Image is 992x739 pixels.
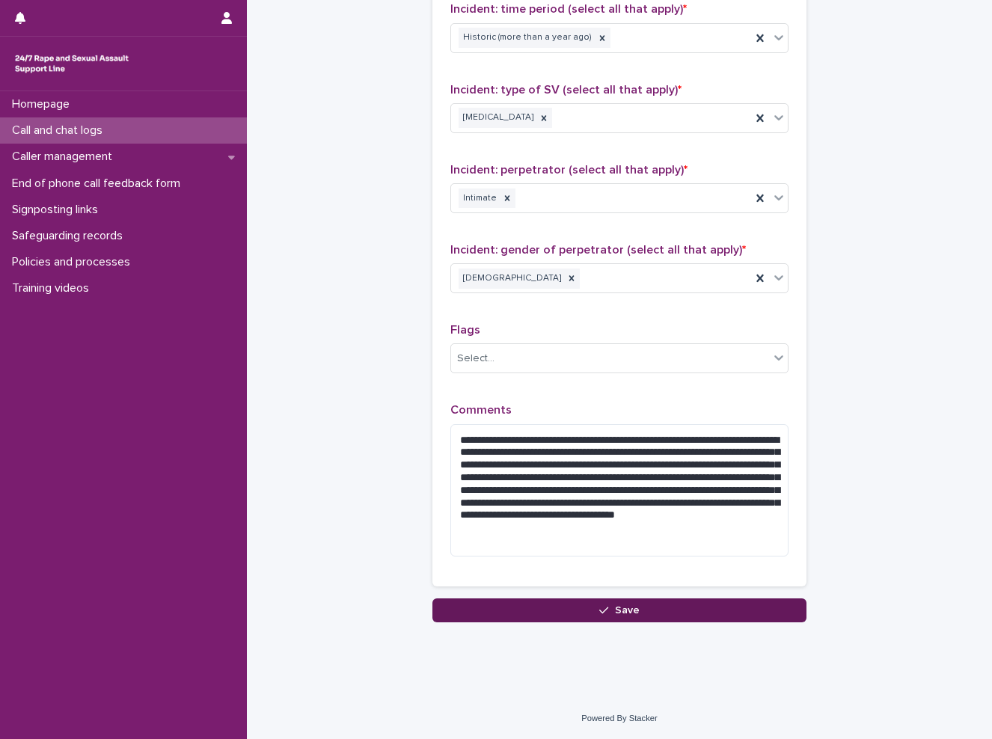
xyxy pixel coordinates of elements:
[615,605,640,616] span: Save
[459,28,594,48] div: Historic (more than a year ago)
[459,188,499,209] div: Intimate
[6,203,110,217] p: Signposting links
[457,351,495,367] div: Select...
[450,164,688,176] span: Incident: perpetrator (select all that apply)
[450,324,480,336] span: Flags
[450,3,687,15] span: Incident: time period (select all that apply)
[459,269,563,289] div: [DEMOGRAPHIC_DATA]
[6,281,101,295] p: Training videos
[459,108,536,128] div: [MEDICAL_DATA]
[12,49,132,79] img: rhQMoQhaT3yELyF149Cw
[450,244,746,256] span: Incident: gender of perpetrator (select all that apply)
[6,97,82,111] p: Homepage
[6,177,192,191] p: End of phone call feedback form
[6,229,135,243] p: Safeguarding records
[581,714,657,723] a: Powered By Stacker
[6,150,124,164] p: Caller management
[6,123,114,138] p: Call and chat logs
[6,255,142,269] p: Policies and processes
[450,404,512,416] span: Comments
[450,84,682,96] span: Incident: type of SV (select all that apply)
[432,598,806,622] button: Save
